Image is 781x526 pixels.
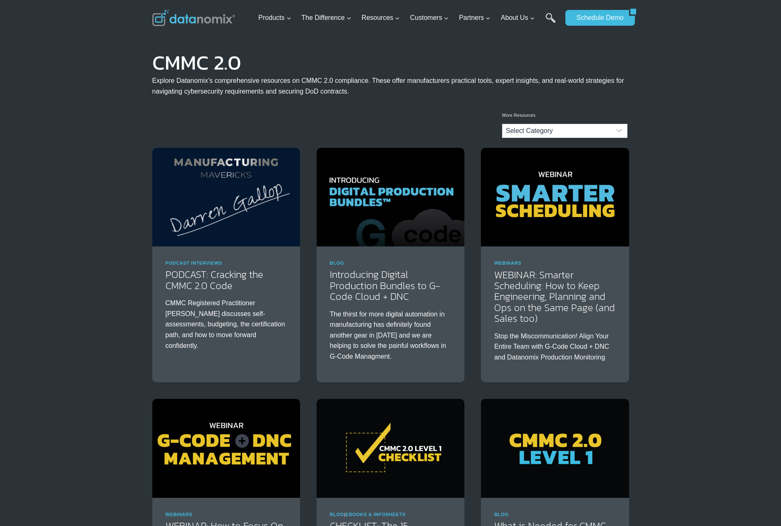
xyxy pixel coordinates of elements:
h1: CMMC 2.0 [152,56,629,69]
span: The Difference [301,12,351,23]
a: Webinars [494,261,521,265]
img: 15 practices focused on cyber hygiene [317,399,464,497]
img: What is Needed for CMMC 2.0 Level 1 Compliance? [481,399,629,497]
a: Introducing Digital Production Bundles to G-Code Cloud + DNC [330,267,440,304]
a: WEBINAR: Smarter Scheduling: How to Keep Engineering, Planning and Ops on the Same Page (and Sale... [494,268,615,326]
img: Datanomix [152,10,235,26]
a: Webinars [166,512,192,517]
img: Smarter Scheduling: How To Keep Engineering, Planning and Ops on the Same Page [481,148,629,246]
a: PODCAST: Cracking the CMMC 2.0 Code [166,267,263,292]
img: Introducing Digital Production Bundles [317,148,464,246]
a: Blog [494,512,509,517]
span: Products [258,12,291,23]
p: The thirst for more digital automation in manufacturing has definitely found another gear in [DAT... [330,309,451,362]
p: Stop the Miscommunication! Align Your Entire Team with G-Code Cloud + DNC and Datanomix Productio... [494,331,615,363]
span: Resources [362,12,400,23]
p: More Resources [502,112,627,119]
a: Podcast Interviews [166,261,222,265]
span: Customers [410,12,449,23]
nav: Primary Navigation [255,5,561,31]
img: G-Code + DNC Management [152,399,300,497]
a: Blog [330,261,344,265]
span: Partners [459,12,490,23]
a: Search [545,13,556,31]
a: Blog [330,512,344,517]
p: Explore Datanomix’s comprehensive resources on CMMC 2.0 compliance. These offer manufacturers pra... [152,75,629,97]
img: Cracking the CMMC 2.0 Code with Darren Gallop [152,148,300,246]
a: Schedule Demo [565,10,629,26]
span: | [330,512,406,517]
span: About Us [501,12,535,23]
p: CMMC Registered Practitioner [PERSON_NAME] discusses self-assessments, budgeting, the certificati... [166,298,287,351]
a: eBooks & Infosheets [346,512,406,517]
